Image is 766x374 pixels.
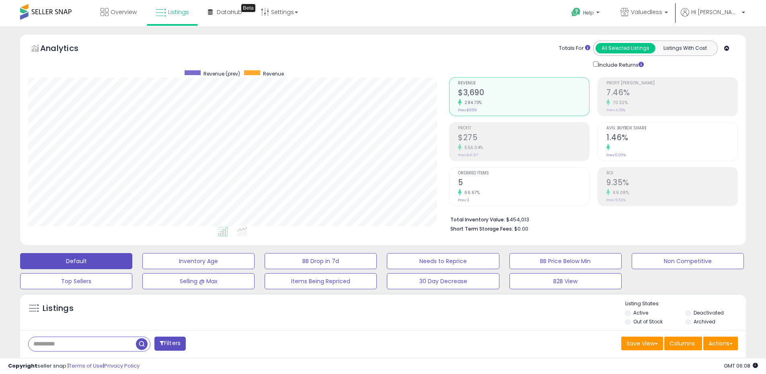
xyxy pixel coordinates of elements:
small: Prev: 4.38% [606,108,625,112]
h2: 1.46% [606,133,737,144]
button: Items Being Repriced [265,273,377,289]
button: Save View [621,337,663,350]
span: Valuedless [631,8,662,16]
h5: Listings [43,303,74,314]
b: Short Term Storage Fees: [450,225,513,232]
span: Revenue [263,70,284,77]
span: Ordered Items [458,171,589,176]
small: 66.67% [462,190,480,196]
b: Total Inventory Value: [450,216,505,223]
label: Archived [694,318,715,325]
small: Prev: $959 [458,108,477,112]
span: 2025-08-15 06:08 GMT [724,362,758,370]
i: Get Help [571,7,581,17]
span: Revenue [458,81,589,86]
li: $454,013 [450,214,732,224]
label: Active [633,309,648,316]
button: Columns [664,337,702,350]
h2: $275 [458,133,589,144]
button: Listings With Cost [655,43,715,53]
span: ROI [606,171,737,176]
a: Help [565,1,608,26]
a: Hi [PERSON_NAME] [681,8,745,26]
h2: 7.46% [606,88,737,99]
div: seller snap | | [8,362,140,370]
button: BB Price Below Min [509,253,622,269]
h5: Analytics [40,43,94,56]
div: Tooltip anchor [241,4,255,12]
span: Help [583,9,594,16]
button: 30 Day Decrease [387,273,499,289]
label: Deactivated [694,309,724,316]
button: Actions [703,337,738,350]
a: Privacy Policy [104,362,140,370]
small: Prev: 3 [458,198,469,202]
span: Columns [669,339,695,347]
small: 70.32% [610,100,628,106]
small: Prev: $41.97 [458,153,478,157]
small: Prev: 0.00% [606,153,626,157]
span: Revenue (prev) [203,70,240,77]
h2: 9.35% [606,178,737,189]
span: Avg. Buybox Share [606,126,737,131]
small: 69.08% [610,190,629,196]
button: Default [20,253,132,269]
span: Hi [PERSON_NAME] [691,8,739,16]
button: Non Competitive [632,253,744,269]
span: DataHub [217,8,242,16]
p: Listing States: [625,300,746,308]
button: BB Drop in 7d [265,253,377,269]
small: 284.73% [462,100,482,106]
button: Inventory Age [142,253,255,269]
h2: $3,690 [458,88,589,99]
span: Profit [PERSON_NAME] [606,81,737,86]
button: All Selected Listings [596,43,655,53]
button: B2B View [509,273,622,289]
span: Profit [458,126,589,131]
button: Needs to Reprice [387,253,499,269]
span: Listings [168,8,189,16]
small: 556.04% [462,145,483,151]
small: Prev: 5.53% [606,198,626,202]
h2: 5 [458,178,589,189]
button: Selling @ Max [142,273,255,289]
div: Include Returns [587,60,653,69]
span: Overview [111,8,137,16]
span: $0.00 [514,225,528,233]
button: Top Sellers [20,273,132,289]
button: Filters [154,337,186,351]
a: Terms of Use [69,362,103,370]
strong: Copyright [8,362,37,370]
label: Out of Stock [633,318,663,325]
div: Totals For [559,45,590,52]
